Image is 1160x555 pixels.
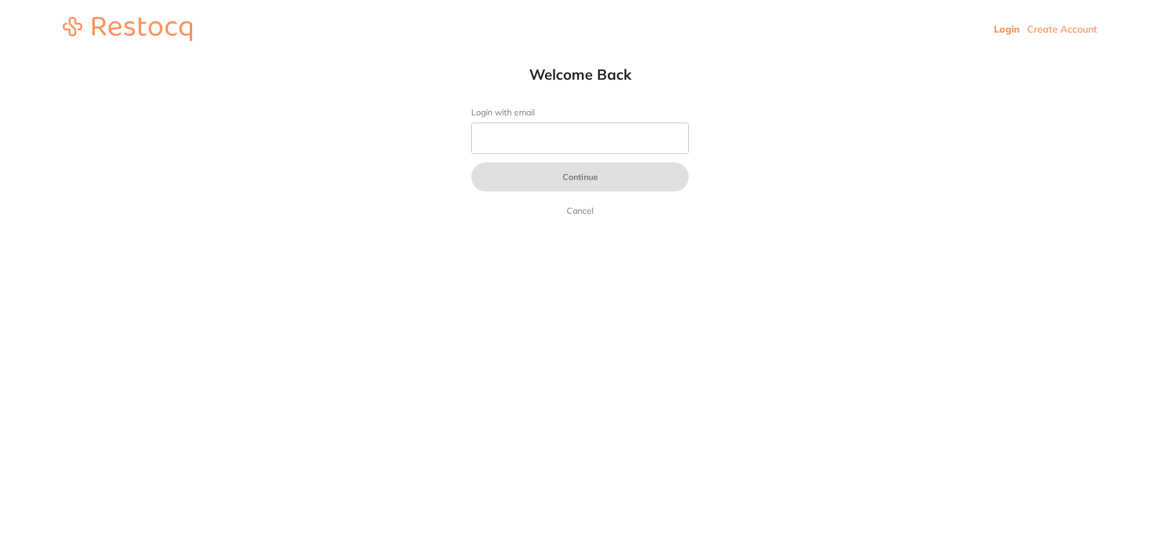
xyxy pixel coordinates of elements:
[1027,23,1097,35] a: Create Account
[447,65,713,83] h1: Welcome Back
[471,162,689,191] button: Continue
[564,204,596,218] a: Cancel
[994,23,1020,35] a: Login
[63,17,192,41] img: restocq_logo.svg
[471,107,689,118] label: Login with email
